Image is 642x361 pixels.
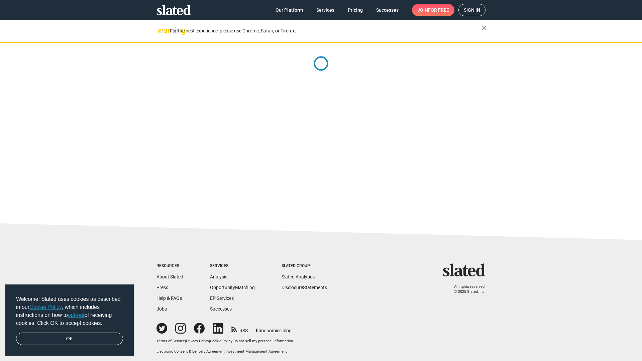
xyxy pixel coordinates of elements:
[209,339,210,343] span: |
[276,4,303,16] span: Our Platform
[342,4,368,16] a: Pricing
[348,4,363,16] span: Pricing
[447,284,486,294] p: All rights reserved. © 2025 Slated, Inc.
[156,339,185,343] a: Terms of Service
[157,26,165,34] mat-icon: warning
[270,4,308,16] a: Our Platform
[226,349,287,354] a: Investment Management Agreement
[156,274,183,279] a: About Slated
[29,304,62,310] a: Cookie Policy
[256,322,292,334] a: filmonomics blog
[458,4,486,16] a: Sign in
[256,328,264,333] span: film
[428,4,449,16] span: for free
[316,4,334,16] span: Services
[231,324,248,334] a: RSS
[156,349,225,354] a: Electronic Consent & Delivery Agreement
[282,274,315,279] a: Slated Analytics
[156,295,182,301] a: Help & FAQs
[16,333,123,345] a: dismiss cookie message
[156,285,168,290] a: Press
[371,4,404,16] a: Successes
[232,339,233,343] span: |
[156,263,183,269] div: Resources
[210,285,255,290] a: OpportunityMatching
[480,24,488,32] mat-icon: close
[412,4,454,16] a: Joinfor free
[170,26,481,35] div: For the best experience, please use Chrome, Safari, or Firefox.
[210,295,234,301] a: EP Services
[417,4,449,16] span: Join
[233,339,293,344] button: Do not sell my personal information
[186,339,209,343] a: Privacy Policy
[210,263,255,269] div: Services
[16,295,123,327] span: Welcome! Slated uses cookies as described in our , which includes instructions on how to of recei...
[210,339,232,343] a: Cookie Policy
[282,263,327,269] div: Slated Group
[185,339,186,343] span: |
[376,4,399,16] span: Successes
[156,306,167,312] a: Jobs
[464,4,480,16] span: Sign in
[282,285,327,290] a: DisclosureStatements
[210,274,227,279] a: Analysis
[68,312,85,318] a: opt-out
[225,349,226,354] span: |
[311,4,340,16] a: Services
[210,306,232,312] a: Successes
[5,284,134,356] div: cookieconsent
